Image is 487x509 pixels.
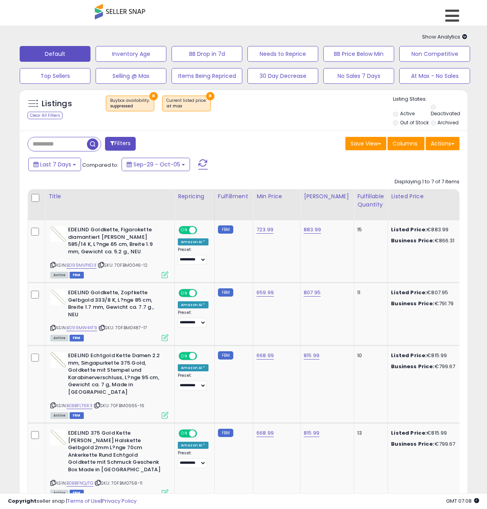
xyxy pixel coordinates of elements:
div: Preset: [178,373,208,391]
img: 313PojDS9ES._SL40_.jpg [50,352,66,368]
a: B0BBFLT6R3 [66,402,92,409]
b: Listed Price: [391,289,427,296]
div: €883.99 [391,226,456,233]
div: Amazon AI * [178,442,208,449]
div: 13 [357,430,382,437]
button: × [149,92,158,100]
div: Fulfillable Quantity [357,192,384,209]
button: Save View [345,137,386,150]
span: OFF [196,290,208,297]
span: OFF [196,430,208,437]
div: €799.67 [391,441,456,448]
button: Inventory Age [96,46,166,62]
a: 883.99 [304,226,321,234]
a: B099MW44T9 [66,325,97,331]
label: Out of Stock [400,119,429,126]
span: FBM [70,272,84,278]
button: No Sales 7 Days [323,68,394,84]
small: FBM [218,429,233,437]
div: Amazon AI * [178,364,208,371]
a: 807.95 [304,289,321,297]
span: Last 7 Days [40,160,71,168]
div: Displaying 1 to 7 of 7 items [395,178,459,186]
div: €866.31 [391,237,456,244]
div: €799.67 [391,363,456,370]
small: FBM [218,351,233,360]
span: Compared to: [82,161,118,169]
div: ASIN: [50,352,168,418]
small: FBM [218,225,233,234]
button: × [206,92,214,100]
button: Sep-29 - Oct-05 [122,158,190,171]
div: seller snap | | [8,498,137,505]
b: EDELIND 375 Gold Kette [PERSON_NAME] Halskette Gelbgold 2mm L?nge 70cm Ankerkette Rund Echtgold G... [68,430,164,475]
small: FBM [218,288,233,297]
span: OFF [196,353,208,360]
div: ASIN: [50,289,168,340]
span: Sep-29 - Oct-05 [133,160,180,168]
span: All listings currently available for purchase on Amazon [50,335,68,341]
span: FBM [70,412,84,419]
a: Terms of Use [67,497,101,505]
b: Business Price: [391,440,434,448]
button: Top Sellers [20,68,90,84]
a: 815.99 [304,352,319,360]
div: [PERSON_NAME] [304,192,350,201]
button: Columns [387,137,424,150]
div: Fulfillment [218,192,250,201]
div: €815.99 [391,430,456,437]
div: 15 [357,226,382,233]
p: Listing States: [393,96,467,103]
b: EDELIND Goldkette, Figarokette diamantiert [PERSON_NAME] 585/14 K, L?nge 65 cm, Breite 1.9 mm, Ge... [68,226,164,257]
b: EDELIND Goldkette, Zopfkette Gelbgold 333/8 K, L?nge 85 cm, Breite 1.7 mm, Gewicht ca. 7.7 g., NEU [68,289,164,320]
div: Preset: [178,247,208,265]
a: Privacy Policy [102,497,137,505]
img: 41OtHf3w-pL._SL40_.jpg [50,226,66,242]
span: ON [179,290,189,297]
div: Preset: [178,310,208,328]
a: 659.99 [256,289,274,297]
a: 668.99 [256,352,274,360]
div: €791.79 [391,300,456,307]
b: EDELIND Echtgold Kette Damen 2.2 mm, Singapurkette 375 Gold, Goldkette mit Stempel und Karabinerv... [68,352,164,398]
button: Filters [105,137,136,151]
span: FBM [70,490,84,496]
button: Default [20,46,90,62]
span: ON [179,227,189,234]
div: Title [48,192,171,201]
label: Archived [437,119,459,126]
span: | SKU: 70FBM0046-12 [98,262,148,268]
div: Clear All Filters [28,112,63,119]
button: Non Competitive [399,46,470,62]
span: Columns [393,140,417,148]
span: ON [179,430,189,437]
button: Last 7 Days [28,158,81,171]
a: 668.99 [256,429,274,437]
span: FBM [70,335,84,341]
a: B099MVPXD3 [66,262,96,269]
div: 10 [357,352,382,359]
button: At Max - No Sales [399,68,470,84]
div: suppressed [110,103,150,109]
div: Preset: [178,450,208,468]
span: | SKU: 70FBM0665-16 [94,402,144,409]
b: Listed Price: [391,352,427,359]
a: 815.99 [304,429,319,437]
div: Amazon AI * [178,238,208,245]
a: B0BBFNQJTG [66,480,93,487]
span: All listings currently available for purchase on Amazon [50,490,68,496]
b: Listed Price: [391,226,427,233]
div: €807.95 [391,289,456,296]
strong: Copyright [8,497,37,505]
h5: Listings [42,98,72,109]
div: 11 [357,289,382,296]
div: Amazon AI * [178,301,208,308]
div: Listed Price [391,192,459,201]
span: All listings currently available for purchase on Amazon [50,272,68,278]
span: | SKU: 70FBM0487-17 [98,325,147,331]
span: Show Analytics [422,33,467,41]
span: Buybox availability : [110,98,150,109]
label: Deactivated [431,110,460,117]
span: OFF [196,227,208,234]
div: Repricing [178,192,211,201]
